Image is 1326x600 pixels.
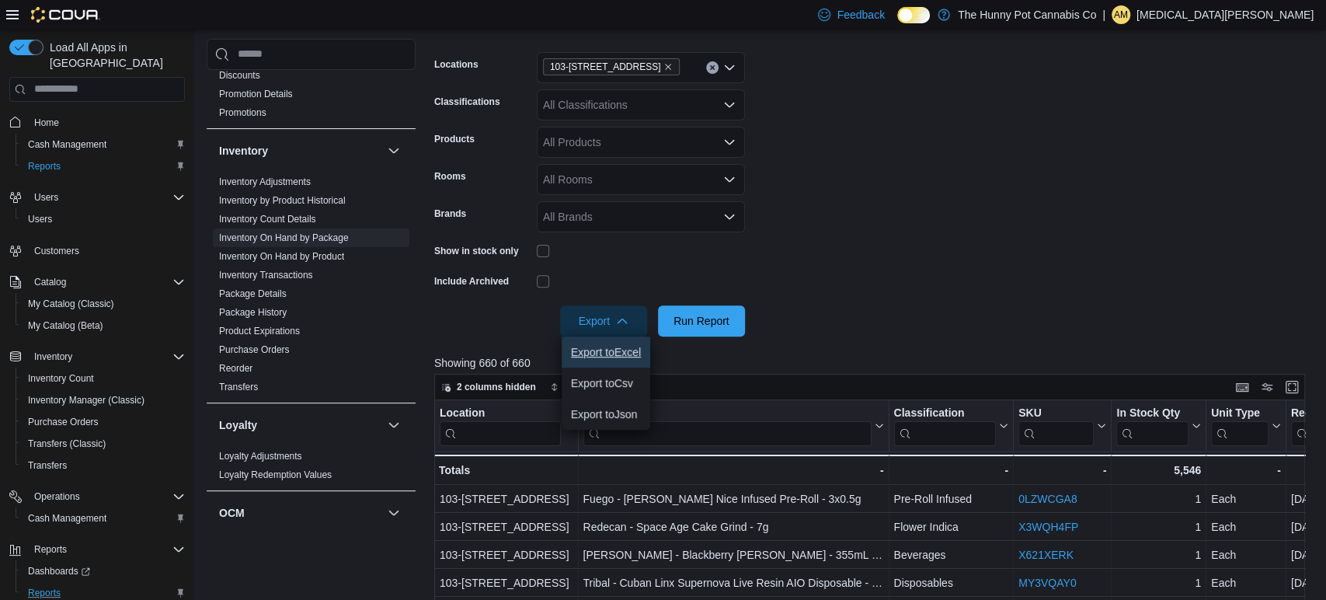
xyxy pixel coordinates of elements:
[385,504,403,522] button: OCM
[34,490,80,503] span: Operations
[1018,406,1094,445] div: SKU URL
[22,135,113,154] a: Cash Management
[1116,546,1201,564] div: 1
[28,213,52,225] span: Users
[3,111,191,134] button: Home
[219,213,316,225] span: Inventory Count Details
[3,486,191,508] button: Operations
[22,509,113,528] a: Cash Management
[434,245,519,257] label: Show in stock only
[34,191,58,204] span: Users
[1102,5,1105,24] p: |
[219,106,266,119] span: Promotions
[22,135,185,154] span: Cash Management
[1258,378,1276,396] button: Display options
[22,456,73,475] a: Transfers
[1116,461,1201,480] div: 5,546
[28,438,106,450] span: Transfers (Classic)
[34,117,59,129] span: Home
[22,391,151,410] a: Inventory Manager (Classic)
[219,270,313,281] a: Inventory Transactions
[28,487,185,506] span: Operations
[723,99,736,111] button: Open list of options
[28,188,64,207] button: Users
[434,133,475,145] label: Products
[34,245,79,257] span: Customers
[1116,406,1201,445] button: In Stock Qty
[28,273,185,291] span: Catalog
[893,406,996,445] div: Classification
[893,406,996,420] div: Classification
[1211,461,1281,480] div: -
[16,389,191,411] button: Inventory Manager (Classic)
[219,143,381,159] button: Inventory
[1211,406,1269,420] div: Unit Type
[562,337,650,368] button: Export toExcel
[723,211,736,223] button: Open list of options
[1114,5,1128,24] span: AM
[31,7,100,23] img: Cova
[440,490,573,508] div: 103-[STREET_ADDRESS]
[22,509,185,528] span: Cash Management
[22,562,96,581] a: Dashboards
[219,107,266,118] a: Promotions
[219,288,287,299] a: Package Details
[583,461,883,480] div: -
[16,560,191,582] a: Dashboards
[571,346,641,358] span: Export to Excel
[434,208,466,220] label: Brands
[457,381,536,393] span: 2 columns hidden
[28,113,185,132] span: Home
[837,7,884,23] span: Feedback
[434,170,466,183] label: Rooms
[1136,5,1314,24] p: [MEDICAL_DATA][PERSON_NAME]
[219,195,346,206] a: Inventory by Product Historical
[440,406,561,445] div: Location
[219,269,313,281] span: Inventory Transactions
[1233,378,1251,396] button: Keyboard shortcuts
[219,505,245,521] h3: OCM
[16,208,191,230] button: Users
[22,295,120,313] a: My Catalog (Classic)
[34,351,72,363] span: Inventory
[1211,574,1281,592] div: Each
[16,368,191,389] button: Inventory Count
[562,368,650,399] button: Export toCsv
[723,136,736,148] button: Open list of options
[3,187,191,208] button: Users
[22,434,112,453] a: Transfers (Classic)
[22,316,110,335] a: My Catalog (Beta)
[28,512,106,525] span: Cash Management
[22,295,185,313] span: My Catalog (Classic)
[583,574,883,592] div: Tribal - Cuban Linx Supernova Live Resin AIO Disposable - 1g
[22,562,185,581] span: Dashboards
[219,306,287,319] span: Package History
[22,456,185,475] span: Transfers
[28,347,185,366] span: Inventory
[22,434,185,453] span: Transfers (Classic)
[385,416,403,434] button: Loyalty
[440,546,573,564] div: 103-[STREET_ADDRESS]
[434,355,1314,371] p: Showing 660 of 660
[22,210,185,228] span: Users
[893,406,1008,445] button: Classification
[560,305,647,337] button: Export
[219,251,344,262] a: Inventory On Hand by Product
[1211,406,1269,445] div: Unit Type
[28,540,185,559] span: Reports
[219,176,311,187] a: Inventory Adjustments
[44,40,185,71] span: Load All Apps in [GEOGRAPHIC_DATA]
[28,188,185,207] span: Users
[893,461,1008,480] div: -
[893,490,1008,508] div: Pre-Roll Infused
[385,141,403,160] button: Inventory
[958,5,1096,24] p: The Hunny Pot Cannabis Co
[34,543,67,556] span: Reports
[706,61,719,74] button: Clear input
[28,241,185,260] span: Customers
[583,406,883,445] button: Product
[22,369,185,388] span: Inventory Count
[219,307,287,318] a: Package History
[1116,574,1201,592] div: 1
[440,406,573,445] button: Location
